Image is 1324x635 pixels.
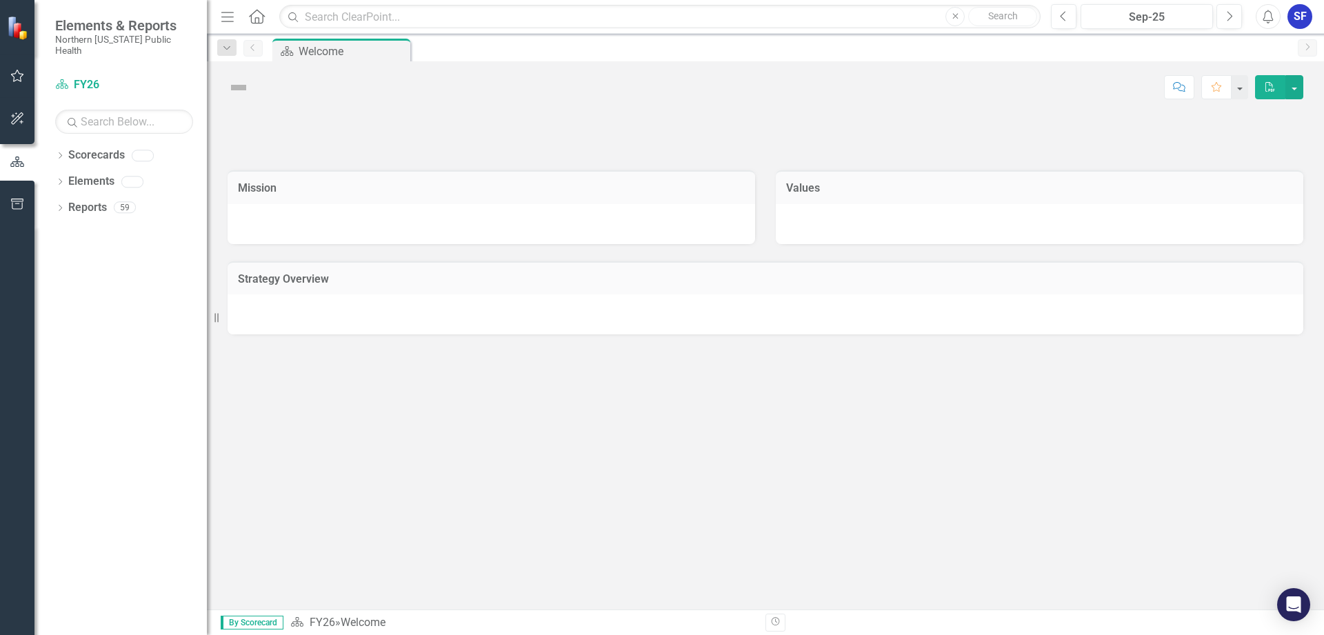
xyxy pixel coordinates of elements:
h3: Mission [238,182,745,194]
div: Welcome [299,43,407,60]
a: FY26 [55,77,193,93]
span: Search [988,10,1018,21]
input: Search Below... [55,110,193,134]
small: Northern [US_STATE] Public Health [55,34,193,57]
button: Search [968,7,1037,26]
h3: Values [786,182,1293,194]
a: Elements [68,174,114,190]
img: Not Defined [228,77,250,99]
button: Sep-25 [1081,4,1213,29]
div: Welcome [341,616,385,629]
button: SF [1287,4,1312,29]
span: Elements & Reports [55,17,193,34]
div: Open Intercom Messenger [1277,588,1310,621]
div: 59 [114,202,136,214]
h3: Strategy Overview [238,273,1293,285]
img: ClearPoint Strategy [7,15,31,39]
div: Sep-25 [1085,9,1208,26]
div: » [290,615,755,631]
a: FY26 [310,616,335,629]
a: Scorecards [68,148,125,163]
a: Reports [68,200,107,216]
input: Search ClearPoint... [279,5,1041,29]
span: By Scorecard [221,616,283,629]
